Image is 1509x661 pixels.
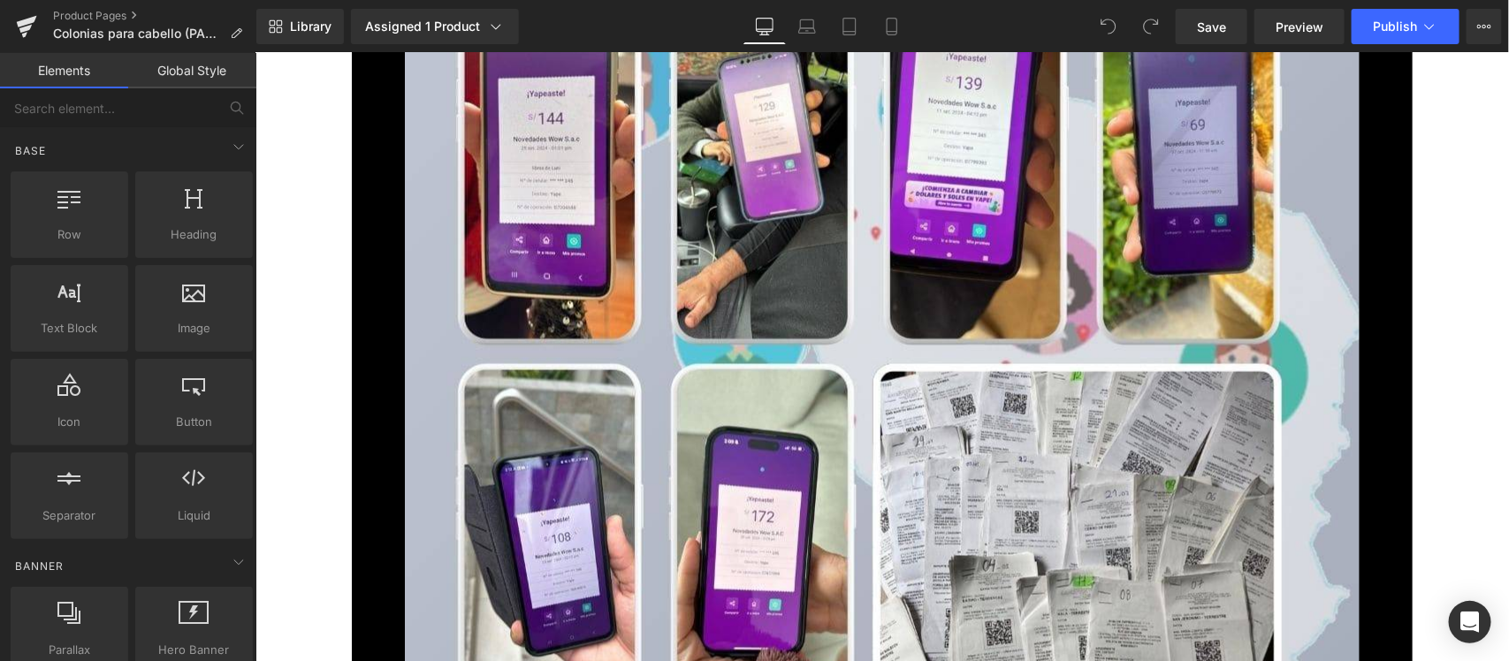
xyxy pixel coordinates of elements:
span: Save [1197,18,1226,36]
a: Laptop [786,9,828,44]
a: Desktop [743,9,786,44]
span: Base [13,142,48,159]
div: Assigned 1 Product [365,18,505,35]
span: Colonias para cabello (PARA TK ) [53,27,223,41]
span: Text Block [16,319,123,338]
a: New Library [256,9,344,44]
span: Image [141,319,248,338]
span: Separator [16,506,123,525]
span: Row [16,225,123,244]
span: Parallax [16,641,123,659]
span: Preview [1276,18,1323,36]
span: Button [141,413,248,431]
a: Tablet [828,9,871,44]
span: Liquid [141,506,248,525]
span: Library [290,19,332,34]
a: Global Style [128,53,256,88]
a: Preview [1254,9,1345,44]
a: Product Pages [53,9,256,23]
button: Undo [1091,9,1126,44]
div: Open Intercom Messenger [1449,601,1491,643]
span: Heading [141,225,248,244]
span: Banner [13,558,65,574]
span: Icon [16,413,123,431]
button: More [1467,9,1502,44]
span: Hero Banner [141,641,248,659]
button: Publish [1352,9,1459,44]
button: Redo [1133,9,1169,44]
span: Publish [1373,19,1417,34]
a: Mobile [871,9,913,44]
